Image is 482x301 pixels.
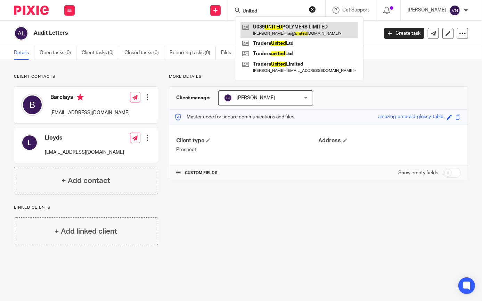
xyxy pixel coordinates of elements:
[342,8,369,12] span: Get Support
[176,170,318,176] h4: CUSTOM FIELDS
[237,95,275,100] span: [PERSON_NAME]
[242,8,304,15] input: Search
[176,94,211,101] h3: Client manager
[14,26,28,41] img: svg%3E
[77,94,84,101] i: Primary
[378,113,443,121] div: amazing-emerald-glossy-table
[34,30,305,37] h2: Audit Letters
[50,109,130,116] p: [EMAIL_ADDRESS][DOMAIN_NAME]
[124,46,164,60] a: Closed tasks (0)
[55,226,117,237] h4: + Add linked client
[45,134,124,142] h4: Lloyds
[176,137,318,144] h4: Client type
[169,74,468,80] p: More details
[45,149,124,156] p: [EMAIL_ADDRESS][DOMAIN_NAME]
[176,146,318,153] p: Prospect
[62,175,110,186] h4: + Add contact
[174,114,294,120] p: Master code for secure communications and files
[221,46,237,60] a: Files
[408,7,446,14] p: [PERSON_NAME]
[82,46,119,60] a: Client tasks (0)
[50,94,130,102] h4: Barclays
[21,134,38,151] img: svg%3E
[449,5,460,16] img: svg%3E
[398,169,438,176] label: Show empty fields
[14,205,158,210] p: Linked clients
[14,46,34,60] a: Details
[319,137,461,144] h4: Address
[384,28,424,39] a: Create task
[21,94,43,116] img: svg%3E
[14,6,49,15] img: Pixie
[309,6,316,13] button: Clear
[224,94,232,102] img: svg%3E
[40,46,76,60] a: Open tasks (0)
[14,74,158,80] p: Client contacts
[170,46,216,60] a: Recurring tasks (0)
